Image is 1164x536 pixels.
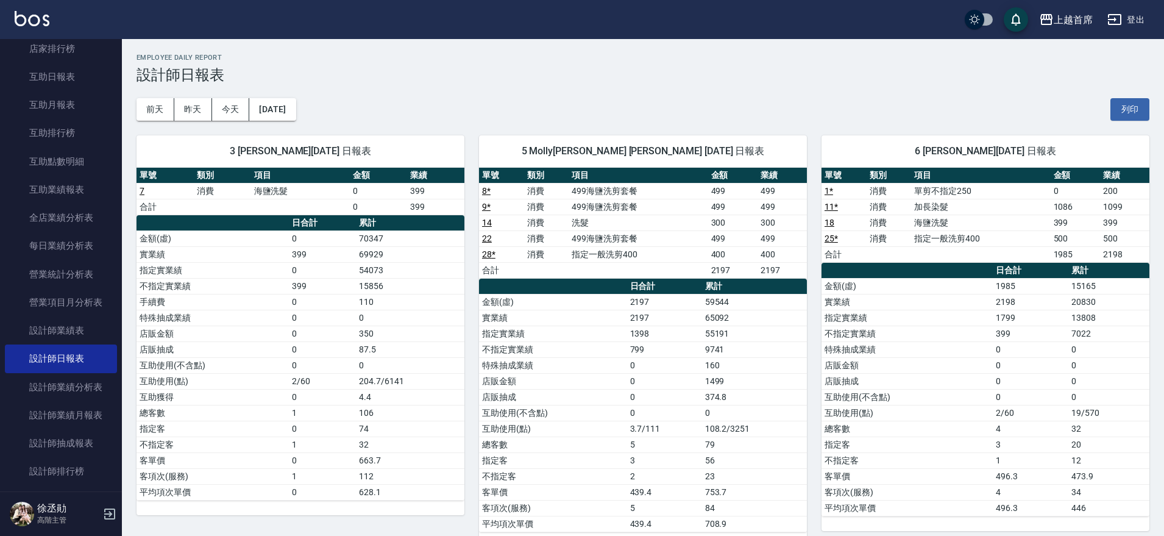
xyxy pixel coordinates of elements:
[1100,168,1149,184] th: 業績
[479,500,627,516] td: 客項次(服務)
[993,278,1068,294] td: 1985
[702,326,807,341] td: 55191
[627,341,702,357] td: 799
[289,452,356,468] td: 0
[708,262,758,278] td: 2197
[627,437,702,452] td: 5
[137,262,289,278] td: 指定實業績
[627,452,702,468] td: 3
[479,468,627,484] td: 不指定客
[356,452,464,468] td: 663.7
[289,341,356,357] td: 0
[702,294,807,310] td: 59544
[708,183,758,199] td: 499
[1100,230,1149,246] td: 500
[708,230,758,246] td: 499
[822,484,993,500] td: 客項次(服務)
[1068,421,1149,437] td: 32
[5,176,117,204] a: 互助業績報表
[867,183,912,199] td: 消費
[867,199,912,215] td: 消費
[5,232,117,260] a: 每日業績分析表
[482,234,492,243] a: 22
[1051,168,1100,184] th: 金額
[1100,215,1149,230] td: 399
[702,389,807,405] td: 374.8
[627,373,702,389] td: 0
[1100,199,1149,215] td: 1099
[479,341,627,357] td: 不指定實業績
[1068,373,1149,389] td: 0
[825,218,834,227] a: 18
[289,262,356,278] td: 0
[5,486,117,514] a: 商品銷售排行榜
[356,373,464,389] td: 204.7/6141
[194,168,251,184] th: 類別
[479,262,524,278] td: 合計
[822,294,993,310] td: 實業績
[479,168,524,184] th: 單號
[758,183,807,199] td: 499
[494,145,792,157] span: 5 Molly[PERSON_NAME] [PERSON_NAME] [DATE] 日報表
[822,452,993,468] td: 不指定客
[5,148,117,176] a: 互助點數明細
[708,199,758,215] td: 499
[137,199,194,215] td: 合計
[1051,183,1100,199] td: 0
[5,373,117,401] a: 設計師業績分析表
[758,215,807,230] td: 300
[1068,357,1149,373] td: 0
[822,468,993,484] td: 客單價
[137,98,174,121] button: 前天
[702,373,807,389] td: 1499
[627,516,702,532] td: 439.4
[1068,278,1149,294] td: 15165
[137,468,289,484] td: 客項次(服務)
[627,405,702,421] td: 0
[289,468,356,484] td: 1
[993,341,1068,357] td: 0
[479,437,627,452] td: 總客數
[407,199,464,215] td: 399
[289,215,356,231] th: 日合計
[1100,183,1149,199] td: 200
[524,230,569,246] td: 消費
[993,389,1068,405] td: 0
[1004,7,1028,32] button: save
[356,437,464,452] td: 32
[251,168,350,184] th: 項目
[479,452,627,468] td: 指定客
[356,341,464,357] td: 87.5
[479,516,627,532] td: 平均項次單價
[350,168,407,184] th: 金額
[702,405,807,421] td: 0
[911,199,1050,215] td: 加長染髮
[137,168,464,215] table: a dense table
[569,183,708,199] td: 499海鹽洗剪套餐
[356,484,464,500] td: 628.1
[350,183,407,199] td: 0
[1110,98,1149,121] button: 列印
[911,230,1050,246] td: 指定一般洗剪400
[356,294,464,310] td: 110
[289,294,356,310] td: 0
[479,389,627,405] td: 店販抽成
[627,326,702,341] td: 1398
[356,468,464,484] td: 112
[993,263,1068,279] th: 日合計
[822,341,993,357] td: 特殊抽成業績
[1100,246,1149,262] td: 2198
[758,199,807,215] td: 499
[993,294,1068,310] td: 2198
[137,389,289,405] td: 互助獲得
[627,484,702,500] td: 439.4
[5,345,117,373] a: 設計師日報表
[356,326,464,341] td: 350
[758,168,807,184] th: 業績
[289,437,356,452] td: 1
[479,168,807,279] table: a dense table
[140,186,144,196] a: 7
[356,246,464,262] td: 69929
[5,429,117,457] a: 設計師抽成報表
[137,484,289,500] td: 平均項次單價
